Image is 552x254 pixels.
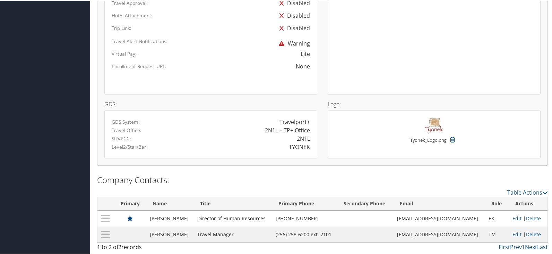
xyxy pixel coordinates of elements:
[146,226,194,242] td: [PERSON_NAME]
[512,230,521,237] a: Edit
[522,243,525,250] a: 1
[199,62,310,70] div: None
[526,214,541,221] a: Delete
[394,196,485,210] th: Email
[112,37,167,44] label: Travel Alert Notifications:
[194,210,272,226] td: Director of Human Resources
[112,143,148,150] label: Level2/Star/Bar:
[104,101,317,106] h4: GDS:
[279,117,310,125] div: Travelport+
[194,196,272,210] th: Title
[276,21,310,34] div: Disabled
[507,188,548,196] a: Table Actions
[526,230,541,237] a: Delete
[509,226,547,242] td: |
[112,126,141,133] label: Travel Office:
[146,210,194,226] td: [PERSON_NAME]
[265,125,310,134] div: 2N1L – TP+ Office
[272,196,337,210] th: Primary Phone
[301,49,310,57] div: Lite
[112,50,137,57] label: Virtual Pay:
[112,134,131,141] label: SID/PCC:
[297,134,310,142] div: 2N1L
[97,242,202,254] div: 1 to 2 of records
[112,62,166,69] label: Enrollment Request URL:
[112,11,153,18] label: Hotel Attachment:
[512,214,521,221] a: Edit
[485,196,509,210] th: Role
[276,9,310,21] div: Disabled
[499,243,510,250] a: First
[272,210,337,226] td: [PHONE_NUMBER]
[289,142,310,150] div: TYONEK
[394,210,485,226] td: [EMAIL_ADDRESS][DOMAIN_NAME]
[425,117,443,133] img: Tyonek_Logo.png
[112,24,131,31] label: Trip Link:
[485,226,509,242] td: TM
[112,118,140,125] label: GDS System:
[525,243,537,250] a: Next
[118,243,121,250] span: 2
[275,39,310,47] span: Warning
[328,101,541,106] h4: Logo:
[510,243,522,250] a: Prev
[114,196,147,210] th: Primary
[146,196,194,210] th: Name
[509,210,547,226] td: |
[509,196,547,210] th: Actions
[394,226,485,242] td: [EMAIL_ADDRESS][DOMAIN_NAME]
[194,226,272,242] td: Travel Manager
[272,226,337,242] td: (256) 258-6200 ext. 2101
[537,243,548,250] a: Last
[410,136,447,149] small: Tyonek_Logo.png
[485,210,509,226] td: EX
[337,196,394,210] th: Secondary Phone
[97,173,548,185] h2: Company Contacts:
